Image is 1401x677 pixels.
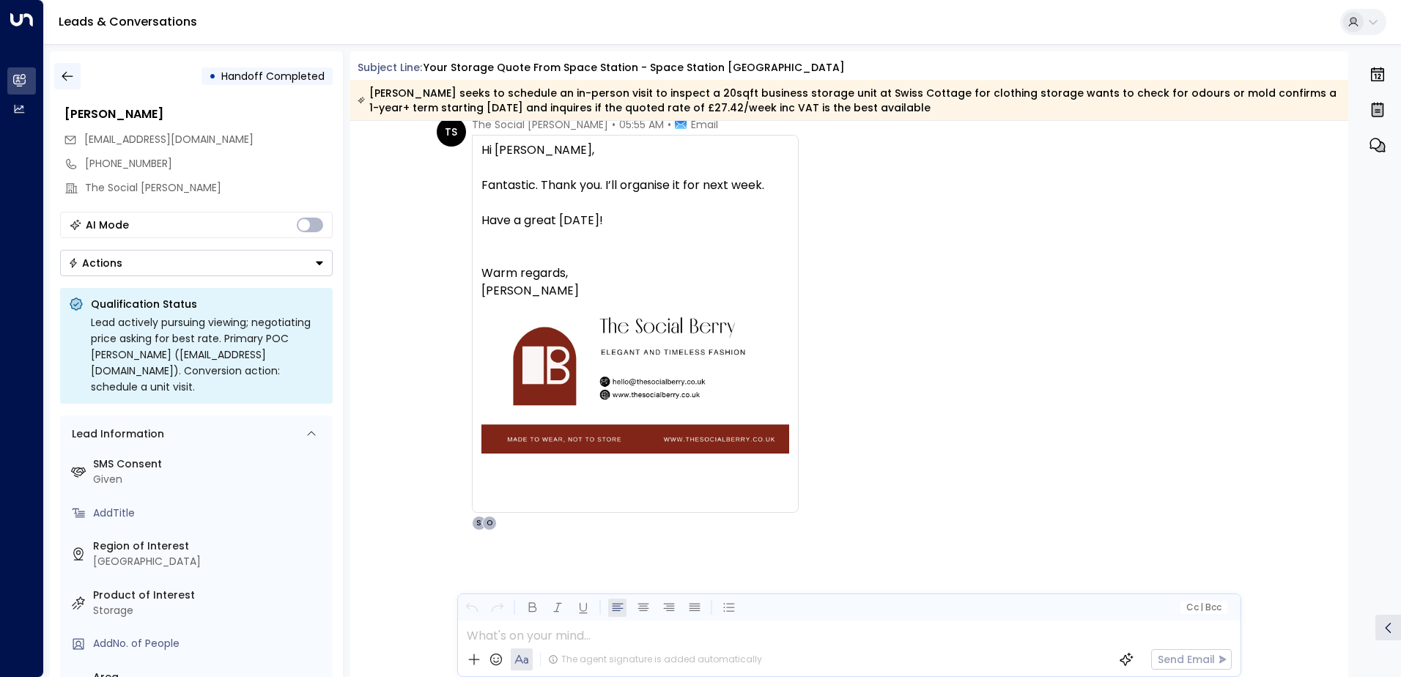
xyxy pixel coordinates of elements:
[481,177,789,194] div: Fantastic. Thank you. I’ll organise it for next week.
[691,117,718,132] span: Email
[91,297,324,311] p: Qualification Status
[668,117,671,132] span: •
[481,141,789,159] div: Hi [PERSON_NAME],
[1200,602,1203,613] span: |
[91,314,324,395] div: Lead actively pursuing viewing; negotiating price asking for best rate. Primary POC [PERSON_NAME]...
[93,636,327,651] div: AddNo. of People
[67,426,164,442] div: Lead Information
[84,132,254,147] span: hello@thesocialberry.co.uk
[221,69,325,84] span: Handoff Completed
[481,212,789,471] div: Have a great [DATE]!
[60,250,333,276] button: Actions
[85,156,333,171] div: [PHONE_NUMBER]
[481,300,789,454] img: AIorK4zpEk4K4w1kWpCDNgcE8xZgOySWxiL2pQQGqEOD_YYuvT1SF63tqSfz5MvyRnb8jpcu2JuTFdrJX2nr
[209,63,216,89] div: •
[93,588,327,603] label: Product of Interest
[85,180,333,196] div: The Social [PERSON_NAME]
[1186,602,1221,613] span: Cc Bcc
[93,603,327,618] div: Storage
[437,117,466,147] div: TS
[68,256,122,270] div: Actions
[59,13,197,30] a: Leads & Conversations
[1180,601,1227,615] button: Cc|Bcc
[424,60,845,75] div: Your storage quote from Space Station - Space Station [GEOGRAPHIC_DATA]
[93,506,327,521] div: AddTitle
[472,516,487,530] div: S
[612,117,616,132] span: •
[93,472,327,487] div: Given
[93,554,327,569] div: [GEOGRAPHIC_DATA]
[488,599,506,617] button: Redo
[482,516,497,530] div: O
[619,117,664,132] span: 05:55 AM
[358,60,422,75] span: Subject Line:
[93,456,327,472] label: SMS Consent
[481,282,789,471] div: [PERSON_NAME]
[60,250,333,276] div: Button group with a nested menu
[86,218,129,232] div: AI Mode
[548,653,762,666] div: The agent signature is added automatically
[358,86,1340,115] div: [PERSON_NAME] seeks to schedule an in-person visit to inspect a 20sqft business storage unit at S...
[472,117,608,132] span: The Social [PERSON_NAME]
[64,106,333,123] div: [PERSON_NAME]
[462,599,481,617] button: Undo
[84,132,254,147] span: [EMAIL_ADDRESS][DOMAIN_NAME]
[481,264,789,471] div: Warm regards,
[93,539,327,554] label: Region of Interest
